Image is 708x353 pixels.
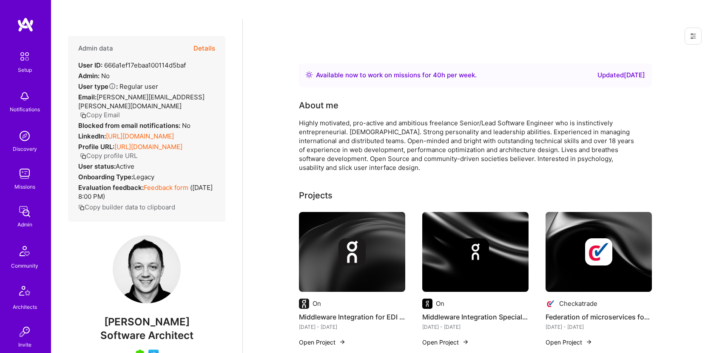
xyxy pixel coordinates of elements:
i: icon Copy [80,112,86,119]
a: Feedback form [144,184,188,192]
div: Projects [299,189,333,202]
strong: User status: [78,162,116,170]
div: Highly motivated, pro-active and ambitious freelance Senior/Lead Software Engineer who is instinc... [299,119,639,172]
strong: Email: [78,93,97,101]
span: [PERSON_NAME][EMAIL_ADDRESS][PERSON_NAME][DOMAIN_NAME] [78,93,205,110]
img: logo [17,17,34,32]
img: teamwork [16,165,33,182]
img: Availability [306,71,313,78]
div: Admin [17,220,32,229]
h4: Middleware Integration for EDI and Dynamics 365 for [DOMAIN_NAME] [299,311,405,322]
div: About me [299,99,338,112]
button: Copy profile URL [80,151,137,160]
img: Company logo [546,299,556,309]
span: Active [116,162,134,170]
button: Open Project [422,338,469,347]
div: [DATE] - [DATE] [422,322,529,331]
img: bell [16,88,33,105]
button: Copy builder data to clipboard [78,203,175,212]
i: icon Copy [78,204,85,211]
div: 666a1ef17ebaa100114d5baf [78,61,186,70]
div: On [436,299,444,308]
img: cover [299,212,405,292]
a: [URL][DOMAIN_NAME] [114,143,182,151]
img: Invite [16,323,33,340]
img: cover [422,212,529,292]
a: [URL][DOMAIN_NAME] [106,132,174,140]
img: discovery [16,127,33,144]
button: Details [193,36,215,61]
img: Company logo [585,238,612,265]
div: Invite [18,340,31,349]
button: Open Project [299,338,346,347]
img: arrow-right [339,339,346,345]
div: Regular user [78,82,158,91]
strong: Evaluation feedback: [78,184,144,192]
strong: Onboarding Type: [78,173,133,181]
strong: Blocked from email notifications: [78,121,182,130]
button: Copy Email [80,110,120,119]
img: User Avatar [113,235,181,303]
img: arrow-right [586,339,592,345]
div: Checkatrade [559,299,597,308]
div: Notifications [10,105,40,114]
img: Architects [14,282,35,302]
div: No [78,71,110,80]
i: icon Copy [80,153,86,159]
div: Discovery [13,144,37,153]
img: admin teamwork [16,203,33,220]
img: setup [16,48,34,65]
img: cover [546,212,652,292]
div: ( [DATE] 8:00 PM ) [78,183,215,201]
strong: LinkedIn: [78,132,106,140]
strong: Profile URL: [78,143,114,151]
div: Updated [DATE] [597,70,645,80]
div: Architects [13,302,37,311]
span: Software Architect [100,329,193,342]
img: Community [14,241,35,261]
span: legacy [133,173,154,181]
div: [DATE] - [DATE] [299,322,405,331]
i: Help [108,82,116,90]
div: Setup [18,65,32,74]
div: No [78,121,191,130]
button: Open Project [546,338,592,347]
strong: User ID: [78,61,102,69]
img: arrow-right [462,339,469,345]
div: [DATE] - [DATE] [546,322,652,331]
span: [PERSON_NAME] [68,316,225,328]
strong: Admin: [78,72,100,80]
img: Company logo [462,238,489,265]
span: 40 [433,71,441,79]
h4: Middleware Integration Specialist [422,311,529,322]
img: Company logo [299,299,309,309]
div: On [313,299,321,308]
strong: User type : [78,82,118,90]
img: Company logo [338,238,366,265]
h4: Admin data [78,45,113,52]
div: Missions [14,182,35,191]
div: Community [11,261,38,270]
h4: Federation of microservices for Consumer App [546,311,652,322]
img: Company logo [422,299,432,309]
div: Available now to work on missions for h per week . [316,70,477,80]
